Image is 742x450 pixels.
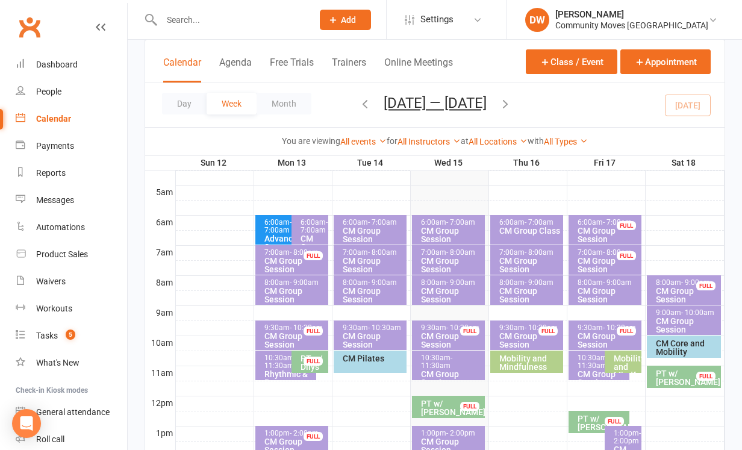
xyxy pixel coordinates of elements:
span: - 8:00am [603,248,632,257]
div: 8:00am [499,279,561,287]
span: - 2:00pm [614,429,641,445]
div: Mobility and Mindfulness [499,354,561,371]
th: Mon 13 [254,155,332,170]
div: 1:00pm [420,430,483,437]
a: Product Sales [16,241,127,268]
span: - 7:00am [525,218,553,227]
span: - 7:00am [301,218,328,234]
div: CM Group Session [342,227,405,243]
strong: at [461,136,469,146]
div: Rhythmic & Reps: Strength Meets Sound [264,370,314,412]
div: 10:30am [420,354,483,370]
div: Mobility and Mindfulness [613,354,639,380]
div: 9:30am [342,324,405,332]
span: - 10:30am [290,323,323,332]
a: Clubworx [14,12,45,42]
a: Workouts [16,295,127,322]
th: 12pm [145,396,175,411]
button: Week [207,93,257,114]
div: 9:30am [420,324,483,332]
a: Waivers [16,268,127,295]
div: 6:00am [577,219,640,227]
a: All Locations [469,137,528,146]
div: Messages [36,195,74,205]
div: PT w/ [PERSON_NAME] [655,369,719,386]
div: FULL [617,251,636,260]
div: CM Group Session [264,287,326,304]
div: 8:00am [342,279,405,287]
span: Add [341,15,356,25]
div: 6:00am [342,219,405,227]
div: CM Group Session [420,370,483,387]
div: CM Group Session [577,287,640,304]
div: FULL [460,402,479,411]
span: - 10:30am [446,323,479,332]
div: 8:00am [420,279,483,287]
button: Month [257,93,311,114]
th: 6am [145,215,175,230]
th: 7am [145,245,175,260]
a: Calendar [16,105,127,133]
div: CM Group Session [264,332,326,349]
div: FULL [696,372,715,381]
a: Payments [16,133,127,160]
div: CM Pilates [342,354,405,363]
div: FULL [304,357,323,366]
input: Search... [158,11,304,28]
div: 10:30am [577,354,628,370]
button: Calendar [163,57,201,83]
div: People [36,87,61,96]
div: 1:00pm [613,430,639,445]
div: CM Group Session [420,332,483,349]
div: CM Group Session [577,370,628,387]
div: 6:00am [300,219,326,234]
span: - 8:00am [368,248,397,257]
div: Product Sales [36,249,88,259]
div: CM Group Session [499,257,561,273]
div: CM Group Session [420,257,483,273]
span: - 9:00am [290,278,319,287]
div: FULL [304,432,323,441]
span: - 10:30am [603,323,636,332]
a: Reports [16,160,127,187]
div: 7:00am [499,249,561,257]
div: CM Group Session [264,257,326,273]
div: CM Group Session [499,287,561,304]
div: CM Group Session [420,227,483,243]
span: - 7:00am [264,218,291,234]
a: General attendance kiosk mode [16,399,127,426]
span: - 2:00pm [446,429,475,437]
div: 7:00am [420,249,483,257]
span: - 2:00pm [290,429,319,437]
div: Open Intercom Messenger [12,409,41,438]
div: FULL [304,251,323,260]
div: 8:00am [264,279,326,287]
button: Class / Event [526,49,617,74]
th: Tue 14 [332,155,410,170]
span: - 9:00am [603,278,632,287]
div: Advanced Strength [264,234,314,251]
div: CM Group Session [655,317,719,334]
th: Thu 16 [488,155,567,170]
div: Tasks [36,331,58,340]
div: 9:30am [499,324,561,332]
div: Automations [36,222,85,232]
div: CM Group Class [499,227,561,235]
div: 6:00am [420,219,483,227]
th: Fri 17 [567,155,645,170]
div: CM Group Session [577,257,640,273]
div: FULL [617,327,636,336]
th: 8am [145,275,175,290]
button: Free Trials [270,57,314,83]
a: Messages [16,187,127,214]
div: CM Group Session [342,287,405,304]
span: - 8:00am [290,248,319,257]
div: FULL [460,327,479,336]
th: Sat 18 [645,155,725,170]
span: - 8:00am [446,248,475,257]
div: DW [525,8,549,32]
th: Wed 15 [410,155,488,170]
th: 1pm [145,426,175,441]
span: - 11:30am [421,354,452,370]
div: Dashboard [36,60,78,69]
